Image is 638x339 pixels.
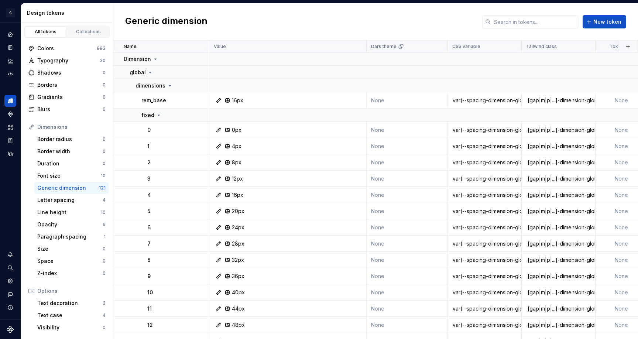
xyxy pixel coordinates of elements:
div: Size [37,245,103,253]
div: Design tokens [4,95,16,107]
div: Components [4,108,16,120]
td: None [367,236,448,252]
div: 10 [101,173,106,179]
div: .[gap|m|p|...]-dimension-global-dimensions-fixed-12 [522,321,595,329]
div: 28px [232,240,244,247]
a: Border radius0 [34,133,109,145]
div: Home [4,28,16,40]
button: Contact support [4,288,16,300]
div: Duration [37,160,103,167]
p: 6 [147,224,151,231]
div: var(--spacing-dimension-global-dimensions-fixed-8) [448,256,521,264]
div: .[gap|m|p|...]-dimension-global-dimensions-fixed-10 [522,289,595,296]
div: var(--spacing-dimension-global-dimensions-fixed-12) [448,321,521,329]
div: Z-index [37,270,103,277]
p: 10 [147,289,153,296]
svg: Supernova Logo [7,326,14,333]
a: Gradients0 [25,91,109,103]
a: Font size10 [34,170,109,182]
div: 0 [103,258,106,264]
div: 32px [232,256,244,264]
div: Paragraph spacing [37,233,104,240]
div: var(--spacing-dimension-global-dimensions-fixed-3) [448,175,521,182]
div: Colors [37,45,97,52]
td: None [367,138,448,154]
div: 0 [103,106,106,112]
div: 0 [103,70,106,76]
div: 36px [232,273,244,280]
td: None [367,252,448,268]
div: Border radius [37,136,103,143]
p: Name [124,44,137,49]
div: Text decoration [37,299,103,307]
div: Blurs [37,106,103,113]
a: Border width0 [34,145,109,157]
span: New token [593,18,621,25]
div: var(--spacing-dimension-global-dimensions-fixed-6) [448,224,521,231]
a: Assets [4,121,16,133]
div: Borders [37,81,103,89]
a: Storybook stories [4,135,16,147]
div: Code automation [4,68,16,80]
td: None [367,171,448,187]
input: Search in tokens... [491,15,578,28]
a: Visibility0 [34,322,109,333]
a: Duration0 [34,158,109,169]
p: Value [214,44,226,49]
h2: Generic dimension [125,15,207,28]
p: 2 [147,159,151,166]
a: Text decoration3 [34,297,109,309]
button: Notifications [4,249,16,260]
div: All tokens [27,29,64,35]
div: .[gap|m|p|...]-dimension-global-dimensions-fixed-2 [522,159,595,166]
div: Data sources [4,148,16,160]
div: Line height [37,209,101,216]
div: var(--spacing-dimension-global-dimensions-rem-base) [448,97,521,104]
div: Generic dimension [37,184,99,192]
a: Settings [4,275,16,287]
div: Gradients [37,93,103,101]
div: var(--spacing-dimension-global-dimensions-fixed-0) [448,126,521,134]
div: 4 [103,197,106,203]
div: 3 [103,300,106,306]
a: Space0 [34,255,109,267]
p: 7 [147,240,151,247]
div: Shadows [37,69,103,76]
div: Opacity [37,221,103,228]
div: 12px [232,175,243,182]
td: None [367,187,448,203]
div: Typography [37,57,100,64]
div: 0 [103,82,106,88]
p: 12 [147,321,153,329]
div: 48px [232,321,245,329]
td: None [367,154,448,171]
p: Tailwind class [526,44,557,49]
div: var(--spacing-dimension-global-dimensions-fixed-7) [448,240,521,247]
div: 0 [103,246,106,252]
div: Visibility [37,324,103,331]
a: Shadows0 [25,67,109,79]
p: Dimension [124,55,151,63]
div: var(--spacing-dimension-global-dimensions-fixed-4) [448,191,521,199]
div: .[gap|m|p|...]-dimension-global-dimensions-fixed-5 [522,208,595,215]
div: .[gap|m|p|...]-dimension-global-dimensions-fixed-11 [522,305,595,312]
div: Letter spacing [37,196,103,204]
div: 0 [103,325,106,331]
a: Paragraph spacing1 [34,231,109,243]
a: Documentation [4,42,16,54]
p: 11 [147,305,152,312]
div: 30 [100,58,106,64]
div: .[gap|m|p|...]-dimension-global-dimensions-fixed-0 [522,126,595,134]
div: 121 [99,185,106,191]
div: 44px [232,305,245,312]
p: Token set [610,44,632,49]
a: Generic dimension121 [34,182,109,194]
td: None [367,284,448,301]
div: 6 [103,222,106,227]
p: fixed [141,112,154,119]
